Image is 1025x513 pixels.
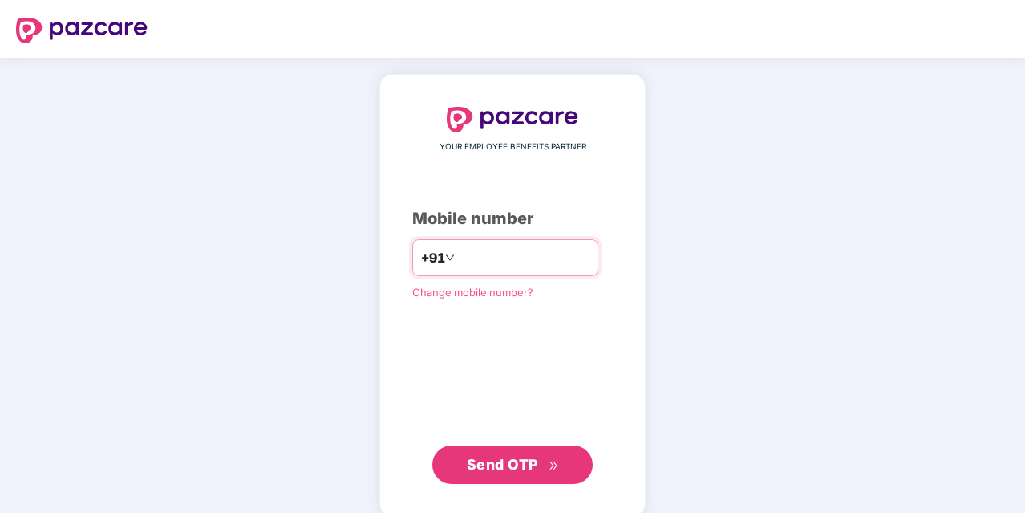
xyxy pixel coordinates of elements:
div: Mobile number [412,206,613,231]
span: Send OTP [467,456,538,473]
span: down [445,253,455,263]
a: Change mobile number? [412,286,533,299]
button: Send OTPdouble-right [432,446,593,484]
span: double-right [549,461,559,471]
img: logo [16,18,148,43]
img: logo [447,107,578,132]
span: +91 [421,248,445,268]
span: YOUR EMPLOYEE BENEFITS PARTNER [440,140,586,153]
